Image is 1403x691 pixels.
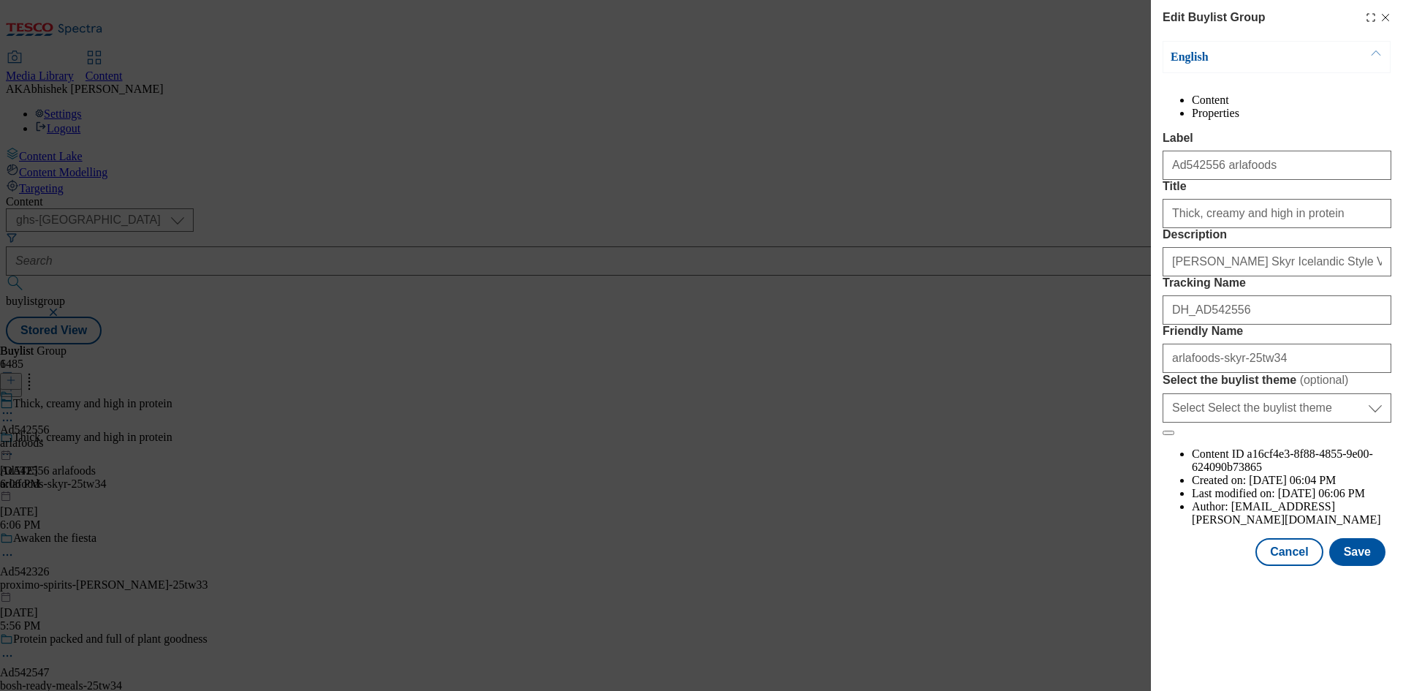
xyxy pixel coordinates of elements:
[1192,487,1391,500] li: Last modified on:
[1249,474,1336,486] span: [DATE] 06:04 PM
[1163,228,1391,241] label: Description
[1171,50,1324,64] p: English
[1163,344,1391,373] input: Enter Friendly Name
[1278,487,1365,499] span: [DATE] 06:06 PM
[1192,107,1391,120] li: Properties
[1163,276,1391,290] label: Tracking Name
[1163,295,1391,325] input: Enter Tracking Name
[1300,374,1349,386] span: ( optional )
[1163,180,1391,193] label: Title
[1163,9,1265,26] h4: Edit Buylist Group
[1329,538,1385,566] button: Save
[1163,325,1391,338] label: Friendly Name
[1163,247,1391,276] input: Enter Description
[1192,500,1381,526] span: [EMAIL_ADDRESS][PERSON_NAME][DOMAIN_NAME]
[1192,448,1373,473] span: a16cf4e3-8f88-4855-9e00-624090b73865
[1163,132,1391,145] label: Label
[1163,151,1391,180] input: Enter Label
[1163,199,1391,228] input: Enter Title
[1163,373,1391,388] label: Select the buylist theme
[1255,538,1323,566] button: Cancel
[1192,500,1391,526] li: Author:
[1192,448,1391,474] li: Content ID
[1192,474,1391,487] li: Created on:
[1192,94,1391,107] li: Content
